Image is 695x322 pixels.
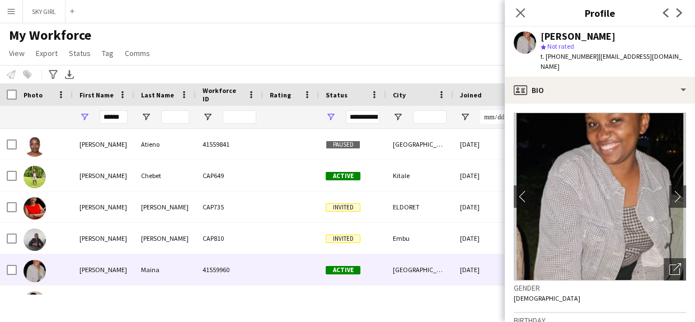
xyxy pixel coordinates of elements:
button: Open Filter Menu [141,112,151,122]
div: [PERSON_NAME] [73,192,134,222]
div: [DATE] [453,254,520,285]
div: [DATE] [453,192,520,222]
button: SKY GIRL [23,1,65,22]
div: 41559960 [196,254,263,285]
div: Chebet [134,160,196,191]
div: CAP349 [196,286,263,316]
div: CAP735 [196,192,263,222]
img: Marion Atieno [24,134,46,157]
div: Kitale [386,160,453,191]
img: Crew avatar or photo [514,113,686,281]
div: CAP649 [196,160,263,191]
div: [DATE] [453,223,520,254]
div: [PERSON_NAME] [73,254,134,285]
div: [PERSON_NAME] [73,223,134,254]
h3: Gender [514,283,686,293]
div: Bio [505,77,695,104]
div: CAP810 [196,223,263,254]
span: [DEMOGRAPHIC_DATA] [514,294,580,302]
div: [PERSON_NAME] [73,160,134,191]
button: Open Filter Menu [203,112,213,122]
span: Tag [102,48,114,58]
span: My Workforce [9,27,91,44]
span: Status [69,48,91,58]
div: Atieno [134,129,196,160]
img: Marion Chebet [24,166,46,188]
span: Last Name [141,91,174,99]
span: Export [36,48,58,58]
input: City Filter Input [413,110,447,124]
div: njeri [134,286,196,316]
input: Joined Filter Input [480,110,514,124]
span: Rating [270,91,291,99]
div: [DATE] [453,160,520,191]
img: Marion Maina [24,260,46,282]
button: Open Filter Menu [79,112,90,122]
button: Open Filter Menu [460,112,470,122]
img: Marion njeri [24,291,46,314]
app-action-btn: Export XLSX [63,68,76,81]
input: Last Name Filter Input [161,110,189,124]
div: ELDORET [386,192,453,222]
span: First Name [79,91,114,99]
span: Status [326,91,347,99]
span: Workforce ID [203,86,243,103]
a: Status [64,46,95,60]
div: [PERSON_NAME] [134,223,196,254]
img: Marion Kamau [24,228,46,251]
div: [GEOGRAPHIC_DATA] [386,254,453,285]
span: t. [PHONE_NUMBER] [541,52,599,60]
div: Embu [386,286,453,316]
span: | [EMAIL_ADDRESS][DOMAIN_NAME] [541,52,682,71]
img: Marion Kabachia [24,197,46,220]
a: View [4,46,29,60]
div: Maina [134,254,196,285]
button: Open Filter Menu [393,112,403,122]
div: [PERSON_NAME] [541,31,616,41]
a: Tag [97,46,118,60]
span: Invited [326,235,360,243]
div: [DATE] [453,286,520,316]
span: View [9,48,25,58]
span: Joined [460,91,482,99]
input: First Name Filter Input [100,110,128,124]
div: [PERSON_NAME] [134,192,196,222]
span: Invited [326,203,360,212]
button: Open Filter Menu [326,112,336,122]
h3: Profile [505,6,695,20]
div: [PERSON_NAME] [73,129,134,160]
a: Export [31,46,62,60]
div: [PERSON_NAME] [73,286,134,316]
div: 41559841 [196,129,263,160]
div: Open photos pop-in [664,258,686,281]
app-action-btn: Advanced filters [46,68,60,81]
a: Comms [120,46,154,60]
div: [GEOGRAPHIC_DATA] [386,129,453,160]
span: Active [326,172,360,180]
div: Embu [386,223,453,254]
span: City [393,91,406,99]
span: Paused [326,141,360,149]
span: Photo [24,91,43,99]
span: Comms [125,48,150,58]
div: [DATE] [453,129,520,160]
span: Not rated [547,42,574,50]
input: Workforce ID Filter Input [223,110,256,124]
span: Active [326,266,360,274]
